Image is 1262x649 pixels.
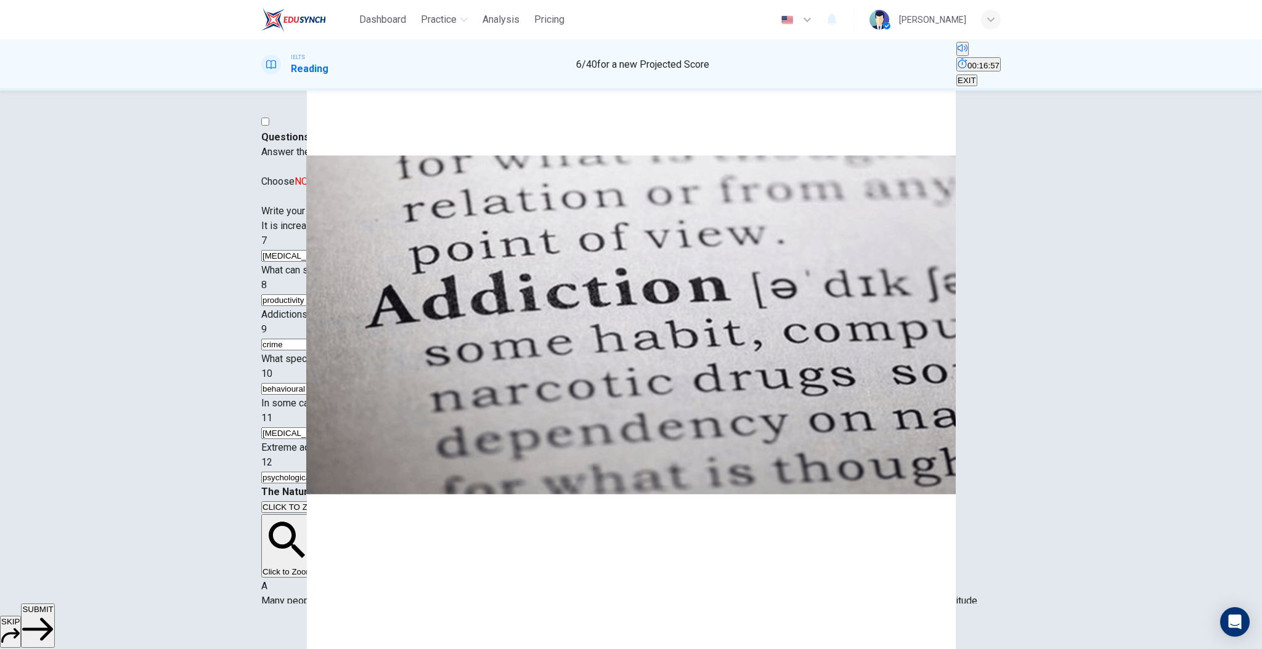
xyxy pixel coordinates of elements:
span: EXIT [958,76,976,85]
div: Hide [956,57,1001,73]
span: Practice [421,12,457,27]
span: Dashboard [359,12,406,27]
div: Open Intercom Messenger [1220,607,1250,637]
button: Analysis [478,9,524,31]
span: for a new Projected Score [597,58,709,70]
a: EduSynch logo [261,7,354,32]
span: 6 / 40 [576,58,597,70]
span: Pricing [534,12,564,27]
button: Practice [416,9,473,31]
span: 00:16:57 [967,61,999,70]
img: EduSynch logo [261,7,326,32]
button: EXIT [956,75,977,86]
div: Mute [956,42,1001,57]
button: 00:16:57 [956,57,1001,71]
div: [PERSON_NAME] [899,12,966,27]
img: Profile picture [869,10,889,30]
span: Analysis [482,12,519,27]
button: Pricing [529,9,569,31]
img: en [780,15,795,25]
button: Dashboard [354,9,411,31]
h1: Reading [291,62,328,76]
span: IELTS [291,53,305,62]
